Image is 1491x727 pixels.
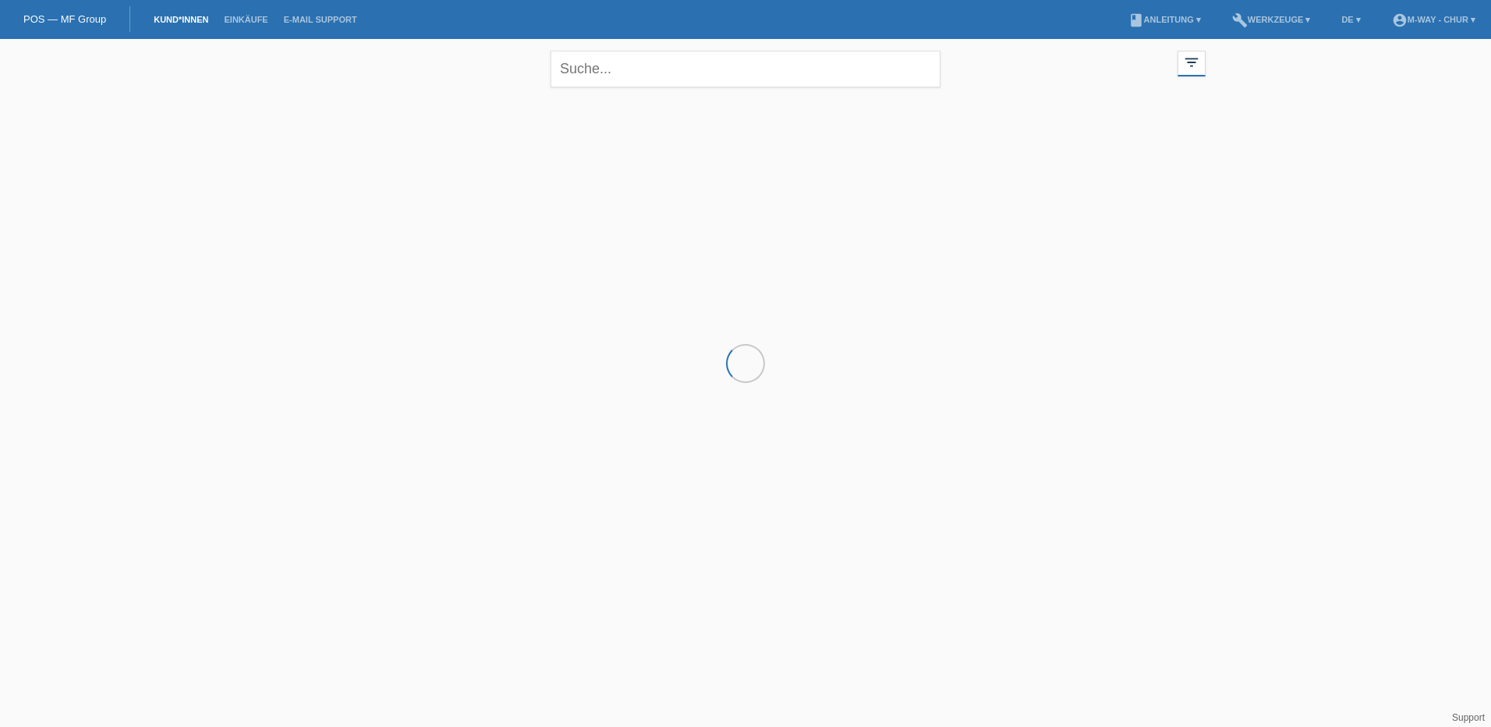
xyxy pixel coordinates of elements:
i: filter_list [1183,54,1200,71]
a: bookAnleitung ▾ [1121,15,1209,24]
i: build [1232,12,1248,28]
i: book [1128,12,1144,28]
a: DE ▾ [1333,15,1368,24]
a: Support [1452,712,1485,723]
a: account_circlem-way - Chur ▾ [1384,15,1483,24]
a: POS — MF Group [23,13,106,25]
a: buildWerkzeuge ▾ [1224,15,1319,24]
a: E-Mail Support [276,15,365,24]
a: Einkäufe [216,15,275,24]
input: Suche... [551,51,940,87]
a: Kund*innen [146,15,216,24]
i: account_circle [1392,12,1408,28]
